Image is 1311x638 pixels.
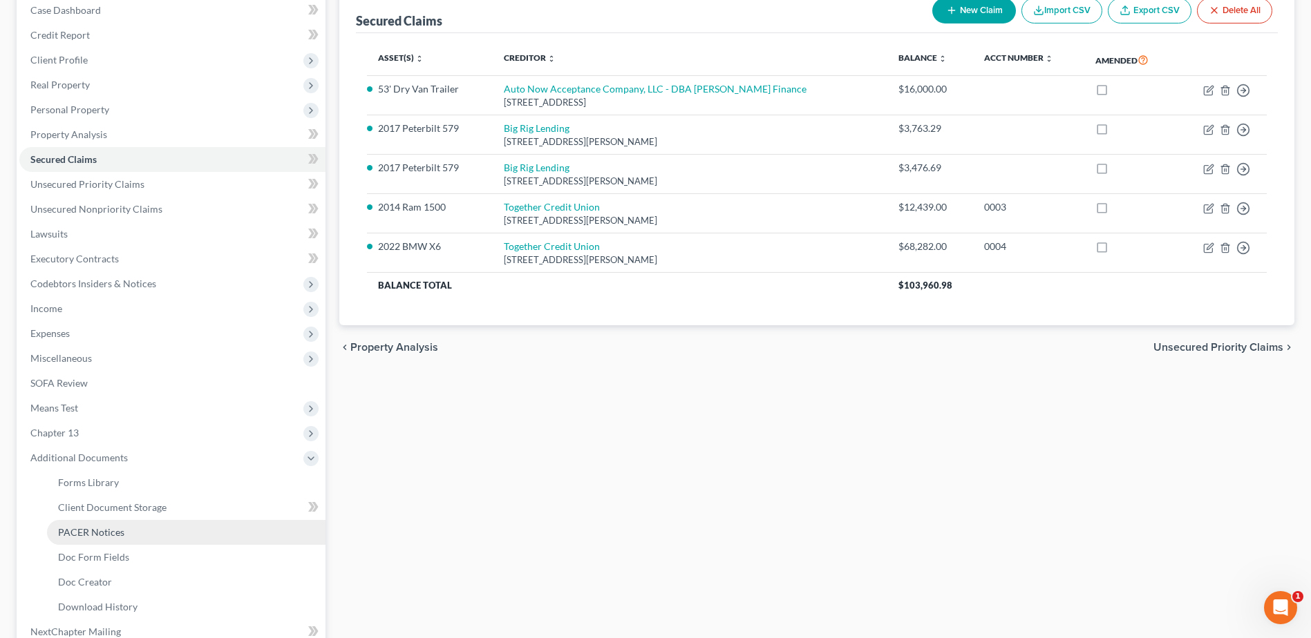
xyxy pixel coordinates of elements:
span: $103,960.98 [898,280,952,291]
a: Forms Library [47,470,326,495]
a: Acct Number unfold_more [984,52,1053,63]
div: $16,000.00 [898,82,962,96]
a: Doc Creator [47,570,326,594]
span: Expenses [30,327,70,339]
span: Client Document Storage [58,501,167,513]
a: Asset(s) unfold_more [378,52,424,63]
li: 53' Dry Van Trailer [378,82,481,96]
a: Creditor unfold_more [504,52,556,63]
span: Means Test [30,402,78,414]
span: Additional Documents [30,452,128,463]
a: Auto Now Acceptance Company, LLC - DBA [PERSON_NAME] Finance [504,83,807,95]
a: Unsecured Priority Claims [19,172,326,197]
span: Secured Claims [30,153,97,165]
span: Doc Form Fields [58,551,129,563]
div: 0003 [984,200,1073,214]
a: Balance unfold_more [898,52,947,63]
div: [STREET_ADDRESS][PERSON_NAME] [504,214,877,227]
a: Big Rig Lending [504,162,569,173]
a: Secured Claims [19,147,326,172]
span: NextChapter Mailing [30,626,121,637]
span: Unsecured Priority Claims [1153,342,1283,353]
div: [STREET_ADDRESS][PERSON_NAME] [504,175,877,188]
a: Unsecured Nonpriority Claims [19,197,326,222]
div: Secured Claims [356,12,442,29]
li: 2017 Peterbilt 579 [378,161,481,175]
div: $68,282.00 [898,240,962,253]
div: [STREET_ADDRESS][PERSON_NAME] [504,253,877,267]
i: unfold_more [1045,55,1053,63]
span: Doc Creator [58,576,112,588]
span: SOFA Review [30,377,88,389]
i: unfold_more [415,55,424,63]
i: chevron_right [1283,342,1294,353]
th: Balance Total [367,273,887,298]
li: 2022 BMW X6 [378,240,481,253]
a: Together Credit Union [504,201,600,213]
span: Miscellaneous [30,352,92,364]
th: Amended [1084,44,1176,76]
li: 2017 Peterbilt 579 [378,122,481,135]
a: Executory Contracts [19,246,326,271]
span: Income [30,302,62,314]
span: Forms Library [58,476,119,488]
div: $3,476.69 [898,161,962,175]
span: Lawsuits [30,228,68,240]
span: Client Profile [30,54,88,66]
span: PACER Notices [58,526,124,538]
a: Doc Form Fields [47,545,326,570]
i: chevron_left [339,342,350,353]
a: Client Document Storage [47,495,326,520]
a: Credit Report [19,23,326,48]
button: chevron_left Property Analysis [339,342,438,353]
a: Lawsuits [19,222,326,246]
span: 1 [1292,591,1303,602]
span: Personal Property [30,104,109,115]
span: Unsecured Nonpriority Claims [30,203,162,215]
a: Big Rig Lending [504,122,569,134]
button: Unsecured Priority Claims chevron_right [1153,342,1294,353]
li: 2014 Ram 1500 [378,200,481,214]
span: Property Analysis [350,342,438,353]
span: Case Dashboard [30,4,101,16]
span: Download History [58,601,138,612]
span: Property Analysis [30,128,107,140]
a: Property Analysis [19,122,326,147]
span: Unsecured Priority Claims [30,178,144,190]
div: $12,439.00 [898,200,962,214]
div: 0004 [984,240,1073,253]
span: Chapter 13 [30,427,79,438]
a: Together Credit Union [504,240,600,252]
span: Credit Report [30,29,90,41]
div: [STREET_ADDRESS][PERSON_NAME] [504,135,877,148]
a: Download History [47,594,326,619]
span: Real Property [30,79,90,90]
a: PACER Notices [47,520,326,545]
span: Codebtors Insiders & Notices [30,278,156,289]
i: unfold_more [939,55,947,63]
a: SOFA Review [19,371,326,396]
div: [STREET_ADDRESS] [504,96,877,109]
span: Executory Contracts [30,253,119,264]
iframe: Intercom live chat [1264,591,1297,624]
i: unfold_more [547,55,556,63]
div: $3,763.29 [898,122,962,135]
